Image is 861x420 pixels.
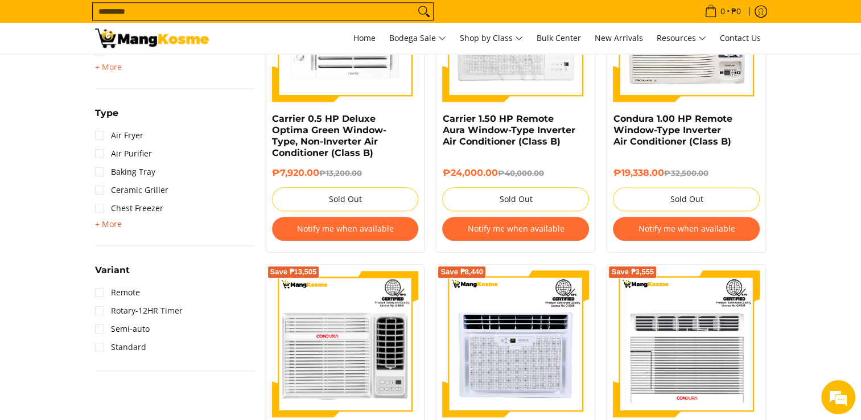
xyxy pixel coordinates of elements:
a: Air Purifier [95,145,152,163]
button: Sold Out [442,187,589,211]
button: Search [415,3,433,20]
span: Contact Us [720,32,761,43]
span: Bodega Sale [389,31,446,46]
img: Carrier 1.00 HP Remote Aura Window-Type Air Conditioner (Class B) [442,270,589,417]
button: Sold Out [272,187,419,211]
del: ₱13,200.00 [319,168,362,178]
span: New Arrivals [595,32,643,43]
span: We are offline. Please leave us a message. [24,133,199,248]
h6: ₱19,338.00 [613,167,760,179]
span: Shop by Class [460,31,523,46]
summary: Open [95,266,130,283]
div: Minimize live chat window [187,6,214,33]
span: Save ₱3,555 [611,269,654,275]
div: Leave a message [59,64,191,79]
a: Rotary-12HR Timer [95,302,183,320]
a: New Arrivals [589,23,649,53]
span: + More [95,220,122,229]
img: Condura 1.00 HP Remote Compact Window-Type Inverter Air Conditioner (Class B) [272,270,419,417]
nav: Main Menu [220,23,767,53]
a: Standard [95,338,146,356]
button: Sold Out [613,187,760,211]
h6: ₱24,000.00 [442,167,589,179]
a: Remote [95,283,140,302]
a: Carrier 1.50 HP Remote Aura Window-Type Inverter Air Conditioner (Class B) [442,113,575,147]
a: Shop by Class [454,23,529,53]
a: Condura 1.00 HP Remote Window-Type Inverter Air Conditioner (Class B) [613,113,732,147]
span: Type [95,109,118,118]
span: Variant [95,266,130,275]
span: Bulk Center [537,32,581,43]
span: ₱0 [730,7,743,15]
span: • [701,5,744,18]
del: ₱32,500.00 [664,168,708,178]
summary: Open [95,60,122,74]
img: condura-wrac-6s-premium-mang-kosme [613,270,760,417]
a: Ceramic Griller [95,181,168,199]
em: Submit [167,330,207,345]
span: Save ₱8,440 [440,269,483,275]
img: Class B Class B | Mang Kosme [95,28,209,48]
del: ₱40,000.00 [497,168,543,178]
button: Notify me when available [442,217,589,241]
span: Resources [657,31,706,46]
a: Bulk Center [531,23,587,53]
a: Carrier 0.5 HP Deluxe Optima Green Window-Type, Non-Inverter Air Conditioner (Class B) [272,113,386,158]
textarea: Type your message and click 'Submit' [6,290,217,330]
span: 0 [719,7,727,15]
h6: ₱7,920.00 [272,167,419,179]
summary: Open [95,109,118,126]
a: Air Fryer [95,126,143,145]
a: Chest Freezer [95,199,163,217]
span: Home [353,32,376,43]
button: Notify me when available [272,217,419,241]
a: Home [348,23,381,53]
a: Contact Us [714,23,767,53]
a: Resources [651,23,712,53]
a: Bodega Sale [384,23,452,53]
span: + More [95,63,122,72]
button: Notify me when available [613,217,760,241]
summary: Open [95,217,122,231]
a: Semi-auto [95,320,150,338]
span: Save ₱13,505 [270,269,317,275]
a: Baking Tray [95,163,155,181]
